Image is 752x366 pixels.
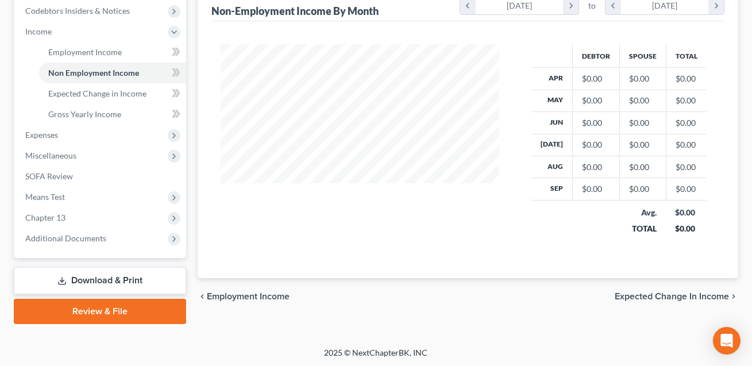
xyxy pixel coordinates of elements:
[729,292,738,301] i: chevron_right
[713,327,741,355] div: Open Intercom Messenger
[14,299,186,324] a: Review & File
[629,139,657,151] div: $0.00
[25,151,76,160] span: Miscellaneous
[582,161,610,173] div: $0.00
[629,183,657,195] div: $0.00
[666,90,707,111] td: $0.00
[39,42,186,63] a: Employment Income
[666,156,707,178] td: $0.00
[531,90,573,111] th: May
[39,63,186,83] a: Non Employment Income
[629,161,657,173] div: $0.00
[25,26,52,36] span: Income
[198,292,290,301] button: chevron_left Employment Income
[619,44,666,67] th: Spouse
[666,178,707,200] td: $0.00
[207,292,290,301] span: Employment Income
[25,213,65,222] span: Chapter 13
[582,117,610,129] div: $0.00
[531,134,573,156] th: [DATE]
[39,83,186,104] a: Expected Change in Income
[629,117,657,129] div: $0.00
[615,292,729,301] span: Expected Change in Income
[16,166,186,187] a: SOFA Review
[582,183,610,195] div: $0.00
[582,73,610,84] div: $0.00
[629,73,657,84] div: $0.00
[211,4,379,18] div: Non-Employment Income By Month
[582,139,610,151] div: $0.00
[666,134,707,156] td: $0.00
[531,178,573,200] th: Sep
[39,104,186,125] a: Gross Yearly Income
[675,223,697,234] div: $0.00
[628,207,657,218] div: Avg.
[25,6,130,16] span: Codebtors Insiders & Notices
[666,112,707,134] td: $0.00
[675,207,697,218] div: $0.00
[25,171,73,181] span: SOFA Review
[582,95,610,106] div: $0.00
[14,267,186,294] a: Download & Print
[48,88,146,98] span: Expected Change in Income
[25,233,106,243] span: Additional Documents
[531,156,573,178] th: Aug
[666,44,707,67] th: Total
[628,223,657,234] div: TOTAL
[531,68,573,90] th: Apr
[48,109,121,119] span: Gross Yearly Income
[48,47,122,57] span: Employment Income
[48,68,139,78] span: Non Employment Income
[531,112,573,134] th: Jun
[25,130,58,140] span: Expenses
[572,44,619,67] th: Debtor
[666,68,707,90] td: $0.00
[629,95,657,106] div: $0.00
[25,192,65,202] span: Means Test
[615,292,738,301] button: Expected Change in Income chevron_right
[198,292,207,301] i: chevron_left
